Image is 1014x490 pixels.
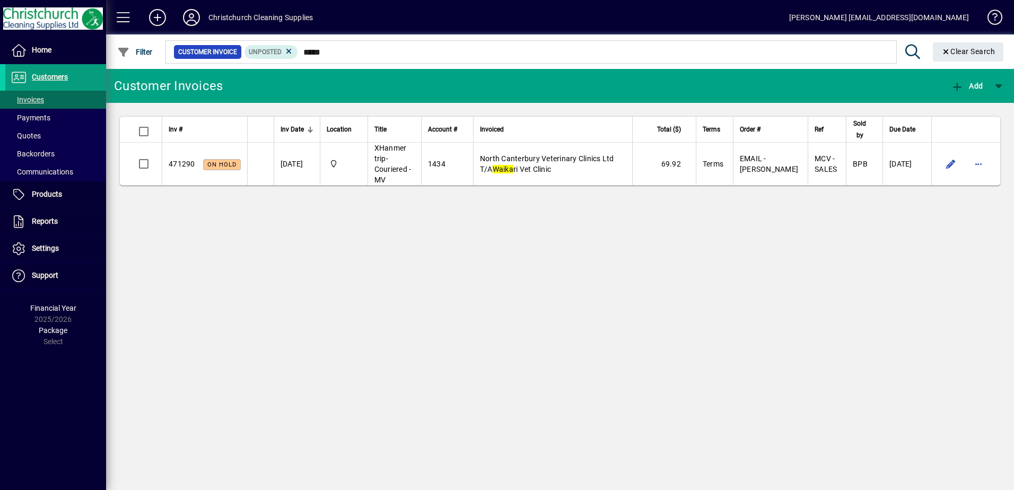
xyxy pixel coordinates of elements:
span: Sold by [853,118,867,141]
mat-chip: Customer Invoice Status: Unposted [244,45,298,59]
div: Invoiced [480,124,626,135]
div: Sold by [853,118,876,141]
span: Order # [740,124,760,135]
span: Invoices [11,95,44,104]
span: Communications [11,168,73,176]
span: 471290 [169,160,195,168]
span: Reports [32,217,58,225]
span: Payments [11,113,50,122]
span: North Canterbury Veterinary Clinics Ltd T/A ri Vet Clinic [480,154,614,173]
div: Due Date [889,124,925,135]
div: Account # [428,124,467,135]
a: Products [5,181,106,208]
span: Products [32,190,62,198]
span: Total ($) [657,124,681,135]
div: Total ($) [639,124,690,135]
td: [DATE] [274,143,320,185]
button: Add [141,8,174,27]
a: Invoices [5,91,106,109]
em: Waika [493,165,513,173]
span: Customers [32,73,68,81]
a: Home [5,37,106,64]
div: Inv Date [281,124,313,135]
button: Add [948,76,985,95]
span: Home [32,46,51,54]
button: More options [970,155,987,172]
span: 1434 [428,160,445,168]
span: Clear Search [941,47,995,56]
div: Christchurch Cleaning Supplies [208,9,313,26]
div: [PERSON_NAME] [EMAIL_ADDRESS][DOMAIN_NAME] [789,9,969,26]
div: Customer Invoices [114,77,223,94]
button: Clear [933,42,1004,62]
span: Inv # [169,124,182,135]
span: Location [327,124,352,135]
span: Package [39,326,67,335]
span: Customer Invoice [178,47,237,57]
button: Filter [115,42,155,62]
a: Quotes [5,127,106,145]
div: Ref [815,124,840,135]
a: Payments [5,109,106,127]
span: Christchurch Cleaning Supplies Ltd [327,158,361,170]
a: Reports [5,208,106,235]
span: Financial Year [30,304,76,312]
a: Settings [5,235,106,262]
span: Account # [428,124,457,135]
span: Terms [703,160,723,168]
span: Inv Date [281,124,304,135]
span: Due Date [889,124,915,135]
span: Unposted [249,48,282,56]
button: Profile [174,8,208,27]
span: BPB [853,160,868,168]
span: MCV - SALES [815,154,837,173]
td: [DATE] [882,143,931,185]
button: Edit [942,155,959,172]
div: Title [374,124,415,135]
a: Support [5,262,106,289]
span: Settings [32,244,59,252]
td: 69.92 [632,143,696,185]
span: Quotes [11,132,41,140]
a: Backorders [5,145,106,163]
span: EMAIL - [PERSON_NAME] [740,154,798,173]
span: Ref [815,124,824,135]
span: Backorders [11,150,55,158]
span: On hold [207,161,237,168]
span: Invoiced [480,124,504,135]
span: Add [951,82,983,90]
span: XHanmer trip-Couriered - MV [374,144,412,184]
a: Communications [5,163,106,181]
div: Inv # [169,124,241,135]
span: Filter [117,48,153,56]
span: Support [32,271,58,279]
a: Knowledge Base [980,2,1001,37]
span: Title [374,124,387,135]
span: Terms [703,124,720,135]
div: Order # [740,124,801,135]
div: Location [327,124,361,135]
